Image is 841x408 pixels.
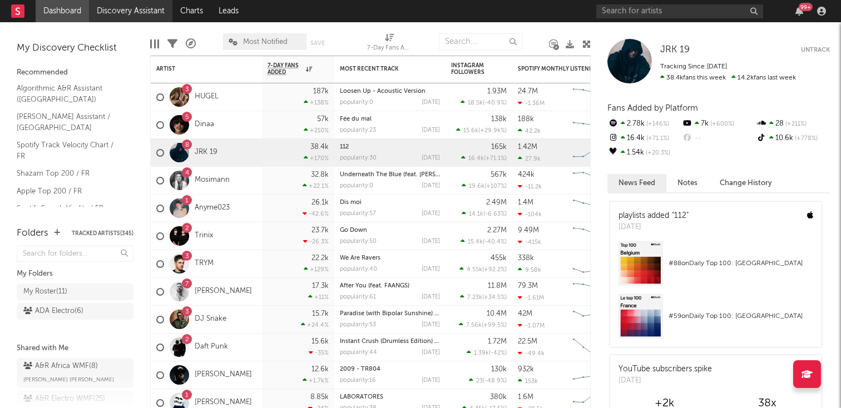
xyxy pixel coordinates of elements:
[340,366,440,372] div: 2009 - TR804
[340,394,383,400] a: LABORATORES
[518,155,541,162] div: 27.9k
[422,350,440,356] div: [DATE]
[607,117,681,131] div: 2.78k
[456,127,507,134] div: ( )
[17,227,48,240] div: Folders
[340,350,377,356] div: popularity: 44
[484,378,505,384] span: -48.9 %
[568,139,618,167] svg: Chart title
[17,66,133,79] div: Recommended
[645,121,669,127] span: +146 %
[467,295,482,301] span: 7.23k
[340,144,440,150] div: 112
[17,82,122,105] a: Algorithmic A&R Assistant ([GEOGRAPHIC_DATA])
[195,287,252,296] a: [PERSON_NAME]
[317,116,329,123] div: 57k
[487,88,507,95] div: 1.93M
[422,99,440,106] div: [DATE]
[795,7,803,16] button: 99+
[491,255,507,262] div: 455k
[801,44,830,56] button: Untrack
[672,212,689,220] a: "112"
[340,238,377,245] div: popularity: 50
[17,358,133,388] a: A&R Africa WMF(8)[PERSON_NAME] [PERSON_NAME]
[619,375,712,386] div: [DATE]
[340,200,362,206] a: Dis moi
[17,167,122,180] a: Shazam Top 200 / FR
[462,210,507,217] div: ( )
[23,285,67,298] div: My Roster ( 11 )
[340,116,440,122] div: Fée du mal
[484,295,505,301] span: +34.5 %
[660,74,796,81] span: 14.2k fans last week
[518,255,534,262] div: 338k
[484,100,505,106] span: -40.9 %
[422,127,440,133] div: [DATE]
[476,378,483,384] span: 23
[17,111,122,133] a: [PERSON_NAME] Assistant / [GEOGRAPHIC_DATA]
[340,255,380,261] a: We Are Ravers
[340,294,376,300] div: popularity: 61
[195,398,252,407] a: [PERSON_NAME]
[756,117,830,131] div: 28
[681,131,755,146] div: --
[463,128,478,134] span: 15.6k
[491,143,507,151] div: 165k
[468,239,483,245] span: 15.4k
[310,40,325,46] button: Save
[23,373,114,386] span: [PERSON_NAME] [PERSON_NAME]
[311,338,329,345] div: 15.6k
[660,63,727,70] span: Tracking Since: [DATE]
[340,311,440,317] div: Paradise (with Bipolar Sunshine) - VIP House Edit
[340,88,426,94] a: Loosen Up - Acoustic Version
[485,211,505,217] span: -6.63 %
[518,238,541,246] div: -415k
[17,267,133,281] div: My Folders
[17,202,122,215] a: Spotify Search Virality / FR
[518,143,537,151] div: 1.42M
[518,266,541,273] div: 9.58k
[422,211,440,217] div: [DATE]
[367,28,412,60] div: 7-Day Fans Added (7-Day Fans Added)
[340,339,501,345] a: Instant Crush (Drumless Edition) (feat. [PERSON_NAME])
[340,339,440,345] div: Instant Crush (Drumless Edition) (feat. Julian Casablancas)
[568,222,618,250] svg: Chart title
[487,310,507,317] div: 10.4M
[669,310,813,323] div: # 59 on Daily Top 100: [GEOGRAPHIC_DATA]
[23,392,105,406] div: A&R Electro WMF ( 25 )
[644,150,670,156] span: +20.3 %
[367,42,412,55] div: 7-Day Fans Added (7-Day Fans Added)
[195,315,226,324] a: DJ Snake
[340,322,376,328] div: popularity: 53
[311,366,329,373] div: 12.6k
[756,131,830,146] div: 10.6k
[340,155,377,161] div: popularity: 30
[568,167,618,195] svg: Chart title
[422,322,440,328] div: [DATE]
[784,121,807,127] span: +211 %
[195,176,230,185] a: Mosimann
[469,377,507,384] div: ( )
[156,66,240,72] div: Artist
[17,139,122,162] a: Spotify Track Velocity Chart / FR
[568,111,618,139] svg: Chart title
[312,282,329,290] div: 17.3k
[304,127,329,134] div: +210 %
[487,227,507,234] div: 2.27M
[186,28,196,60] div: A&R Pipeline
[72,231,133,236] button: Tracked Artists(345)
[340,266,377,272] div: popularity: 40
[486,183,505,190] span: +107 %
[568,195,618,222] svg: Chart title
[518,66,601,72] div: Spotify Monthly Listeners
[303,210,329,217] div: -42.6 %
[491,350,505,356] span: -42 %
[518,88,538,95] div: 24.7M
[340,99,373,106] div: popularity: 0
[491,171,507,178] div: 567k
[17,283,133,300] a: My Roster(11)
[568,306,618,334] svg: Chart title
[460,293,507,301] div: ( )
[461,99,507,106] div: ( )
[518,227,539,234] div: 9.49M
